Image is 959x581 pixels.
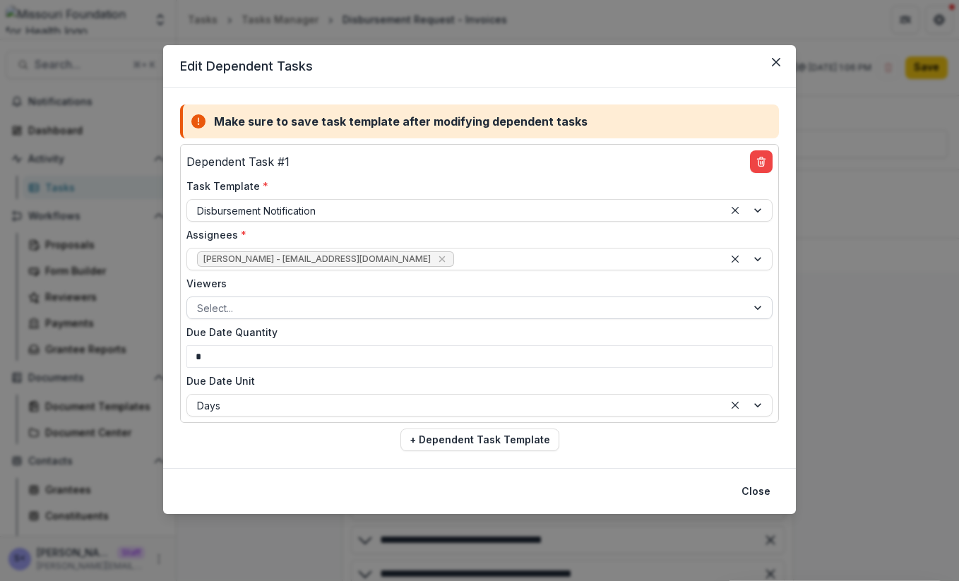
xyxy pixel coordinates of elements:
div: Make sure to save task template after modifying dependent tasks [214,113,588,130]
label: Viewers [186,276,764,291]
button: Close [733,480,779,503]
label: Due Date Unit [186,373,764,388]
header: Edit Dependent Tasks [163,45,796,88]
span: [PERSON_NAME] - [EMAIL_ADDRESS][DOMAIN_NAME] [203,254,431,264]
p: Dependent Task # 1 [186,153,290,170]
div: Clear selected options [727,202,744,219]
button: Close [765,51,787,73]
div: Clear selected options [727,251,744,268]
label: Due Date Quantity [186,325,764,340]
label: Task Template [186,179,764,193]
button: delete [750,150,773,173]
label: Assignees [186,227,764,242]
div: Clear selected options [727,397,744,414]
div: Remove Lisa Huffstutler - lhuffstutler@mffh.org [435,252,449,266]
button: + Dependent Task Template [400,429,559,451]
